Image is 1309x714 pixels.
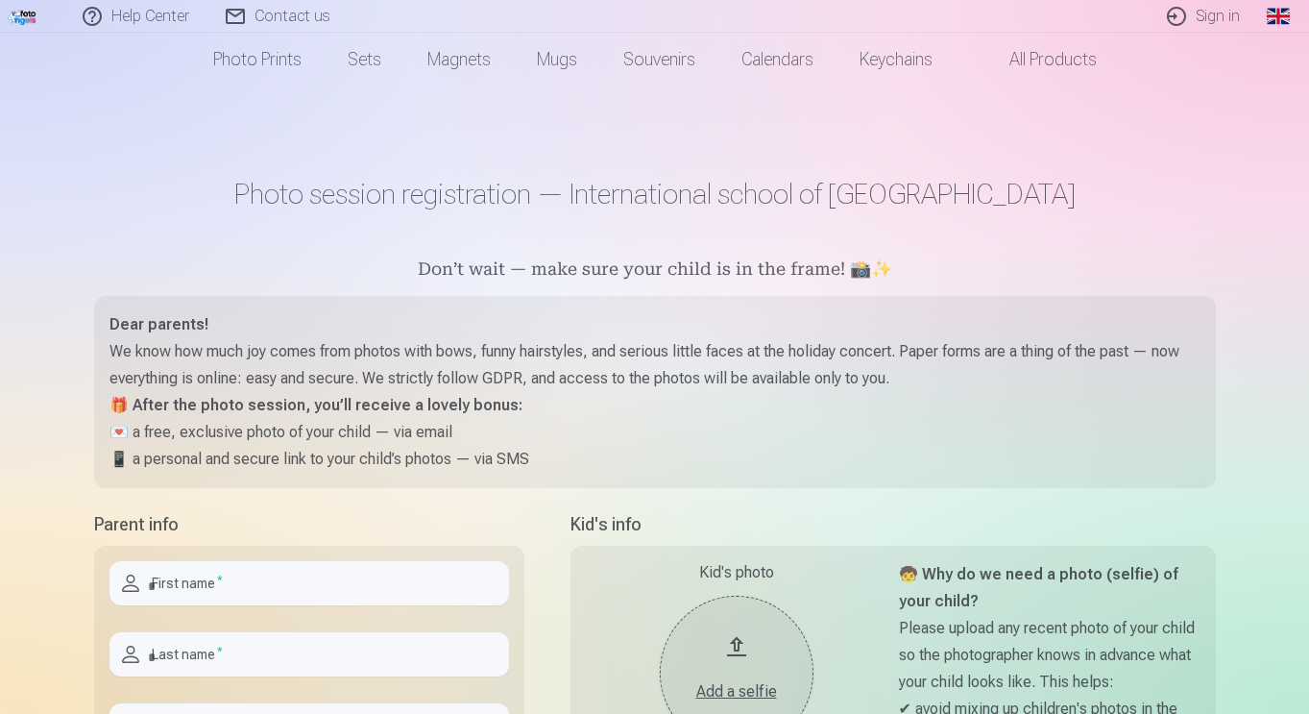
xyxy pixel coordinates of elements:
strong: Dear parents! [109,315,208,333]
a: Souvenirs [600,33,718,86]
a: Keychains [836,33,956,86]
a: Photo prints [190,33,325,86]
a: Mugs [514,33,600,86]
h5: Parent info [94,511,524,538]
img: /fa1 [8,8,38,25]
h5: Kid's info [570,511,1216,538]
a: All products [956,33,1120,86]
p: 💌 a free, exclusive photo of your child — via email [109,419,1200,446]
h5: Don’t wait — make sure your child is in the frame! 📸✨ [94,258,1216,284]
strong: 🎁 After the photo session, you’ll receive a lovely bonus: [109,396,522,414]
a: Calendars [718,33,836,86]
a: Magnets [404,33,514,86]
p: 📱 a personal and secure link to your child’s photos — via SMS [109,446,1200,473]
p: We know how much joy comes from photos with bows, funny hairstyles, and serious little faces at t... [109,338,1200,392]
a: Sets [325,33,404,86]
div: Kid's photo [586,561,887,584]
h1: Photo session registration — International school of [GEOGRAPHIC_DATA] [94,177,1216,211]
div: Add a selfie [679,680,794,703]
strong: 🧒 Why do we need a photo (selfie) of your child? [899,565,1178,610]
p: Please upload any recent photo of your child so the photographer knows in advance what your child... [899,615,1200,696]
